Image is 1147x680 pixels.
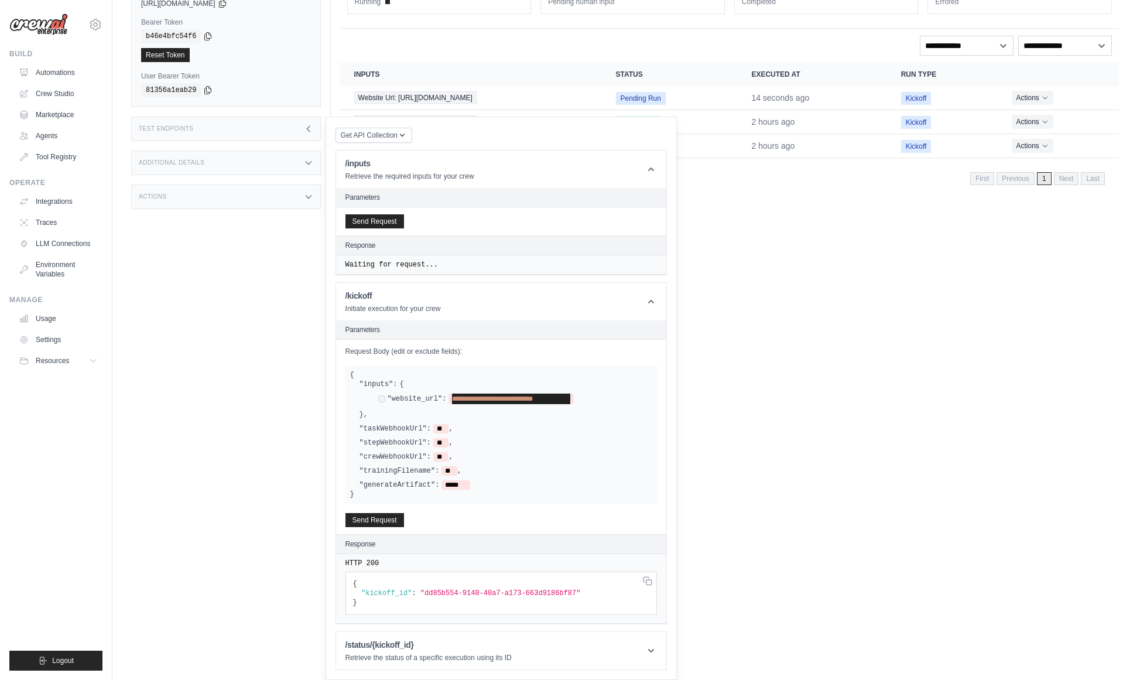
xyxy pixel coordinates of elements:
code: b46e4bfc54f6 [141,29,201,43]
a: Marketplace [14,105,102,124]
section: Crew executions table [340,63,1119,193]
span: Kickoff [901,116,932,129]
span: Next [1054,172,1079,185]
span: , [448,424,453,433]
a: Environment Variables [14,255,102,283]
label: User Bearer Token [141,71,311,81]
a: Integrations [14,192,102,211]
span: , [448,438,453,447]
label: "inputs": [359,380,398,389]
span: } [350,490,354,498]
h3: Additional Details [139,159,204,166]
label: "trainingFilename": [359,466,440,476]
th: Run Type [887,63,998,86]
a: View execution details for Website Url [354,91,588,104]
a: Agents [14,127,102,145]
span: First [970,172,994,185]
h1: /status/{kickoff_id} [345,639,512,651]
h3: Test Endpoints [139,125,194,132]
th: Inputs [340,63,602,86]
a: Settings [14,330,102,349]
span: { [350,371,354,379]
span: Resources [36,356,69,365]
button: Send Request [345,513,404,527]
a: Usage [14,309,102,328]
p: Retrieve the status of a specific execution using its ID [345,653,512,662]
a: Reset Token [141,48,190,62]
div: Manage [9,295,102,305]
span: "dd85b554-9140-40a7-a173-663d9186bf87" [420,589,581,597]
button: Send Request [345,214,404,228]
th: Status [602,63,738,86]
nav: Pagination [340,163,1119,193]
nav: Pagination [970,172,1105,185]
label: "crewWebhookUrl": [359,452,431,462]
span: Kickoff [901,140,932,153]
button: Actions for execution [1012,115,1053,129]
span: 1 [1037,172,1052,185]
h1: /inputs [345,158,474,169]
span: Last [1081,172,1105,185]
button: Actions for execution [1012,91,1053,105]
pre: HTTP 200 [345,559,657,568]
span: Pending Run [616,92,666,105]
a: Tool Registry [14,148,102,166]
a: Crew Studio [14,84,102,103]
a: Automations [14,63,102,82]
label: "generateArtifact": [359,480,440,490]
span: , [457,466,461,476]
a: View execution details for Website Url [354,115,588,128]
label: "website_url": [388,394,447,404]
span: Completed [616,116,659,129]
span: Website Url: [URL][DOMAIN_NAME] [354,115,477,128]
pre: Waiting for request... [345,260,657,269]
span: Kickoff [901,92,932,105]
time: August 21, 2025 at 14:19 EDT [751,141,795,151]
time: August 21, 2025 at 14:19 EDT [751,117,795,127]
h2: Response [345,539,376,549]
button: Logout [9,651,102,671]
button: Get API Collection [335,128,412,143]
a: Traces [14,213,102,232]
button: Actions for execution [1012,139,1053,153]
span: { [399,380,403,389]
th: Executed at [737,63,886,86]
img: Logo [9,13,68,36]
p: Retrieve the required inputs for your crew [345,172,474,181]
code: 81356a1eab29 [141,83,201,97]
span: , [448,452,453,462]
div: Operate [9,178,102,187]
label: "stepWebhookUrl": [359,438,431,447]
h2: Response [345,241,376,250]
span: { [353,580,357,588]
span: , [364,410,368,419]
span: "kickoff_id" [361,589,412,597]
div: Build [9,49,102,59]
h1: /kickoff [345,290,441,302]
label: Bearer Token [141,18,311,27]
span: Logout [52,656,74,665]
span: } [353,599,357,607]
a: LLM Connections [14,234,102,253]
label: Request Body (edit or exclude fields): [345,347,657,356]
span: Website Url: [URL][DOMAIN_NAME] [354,91,477,104]
label: "taskWebhookUrl": [359,424,431,433]
span: : [412,589,416,597]
h2: Parameters [345,325,657,334]
p: Initiate execution for your crew [345,304,441,313]
span: Previous [997,172,1035,185]
h2: Parameters [345,193,657,202]
span: Get API Collection [341,131,398,140]
button: Resources [14,351,102,370]
time: August 21, 2025 at 16:42 EDT [751,93,809,102]
h3: Actions [139,193,167,200]
span: } [359,410,364,419]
